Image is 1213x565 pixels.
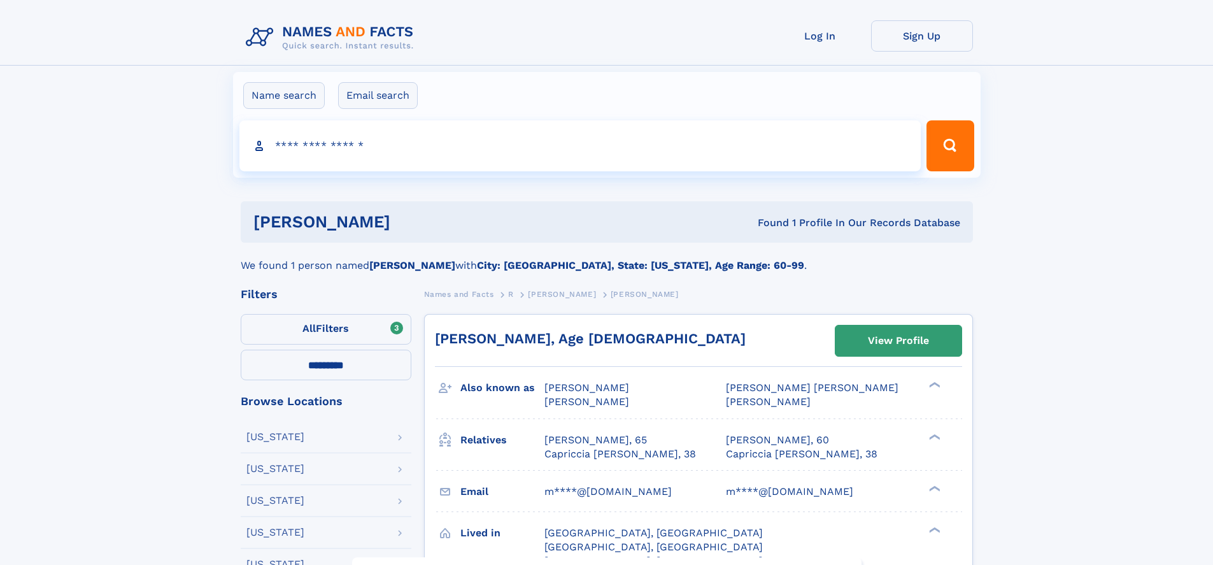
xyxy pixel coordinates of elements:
[253,214,574,230] h1: [PERSON_NAME]
[769,20,871,52] a: Log In
[926,433,941,441] div: ❯
[726,396,811,408] span: [PERSON_NAME]
[544,396,629,408] span: [PERSON_NAME]
[926,120,974,171] button: Search Button
[508,290,514,299] span: R
[926,381,941,389] div: ❯
[460,377,544,399] h3: Also known as
[241,314,411,345] label: Filters
[835,325,961,356] a: View Profile
[460,481,544,503] h3: Email
[726,447,877,461] a: Capriccia [PERSON_NAME], 38
[460,429,544,451] h3: Relatives
[338,82,418,109] label: Email search
[241,396,411,407] div: Browse Locations
[460,522,544,544] h3: Lived in
[611,290,679,299] span: [PERSON_NAME]
[544,527,763,539] span: [GEOGRAPHIC_DATA], [GEOGRAPHIC_DATA]
[871,20,973,52] a: Sign Up
[544,382,629,394] span: [PERSON_NAME]
[239,120,921,171] input: search input
[246,527,304,538] div: [US_STATE]
[726,433,829,447] a: [PERSON_NAME], 60
[544,447,696,461] a: Capriccia [PERSON_NAME], 38
[241,289,411,300] div: Filters
[574,216,960,230] div: Found 1 Profile In Our Records Database
[477,259,804,271] b: City: [GEOGRAPHIC_DATA], State: [US_STATE], Age Range: 60-99
[241,243,973,273] div: We found 1 person named with .
[926,526,941,534] div: ❯
[241,20,424,55] img: Logo Names and Facts
[726,382,898,394] span: [PERSON_NAME] [PERSON_NAME]
[302,322,316,334] span: All
[246,432,304,442] div: [US_STATE]
[528,286,596,302] a: [PERSON_NAME]
[424,286,494,302] a: Names and Facts
[926,484,941,492] div: ❯
[528,290,596,299] span: [PERSON_NAME]
[544,433,647,447] a: [PERSON_NAME], 65
[508,286,514,302] a: R
[369,259,455,271] b: [PERSON_NAME]
[868,326,929,355] div: View Profile
[246,464,304,474] div: [US_STATE]
[435,331,746,347] a: [PERSON_NAME], Age [DEMOGRAPHIC_DATA]
[243,82,325,109] label: Name search
[544,541,763,553] span: [GEOGRAPHIC_DATA], [GEOGRAPHIC_DATA]
[246,496,304,506] div: [US_STATE]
